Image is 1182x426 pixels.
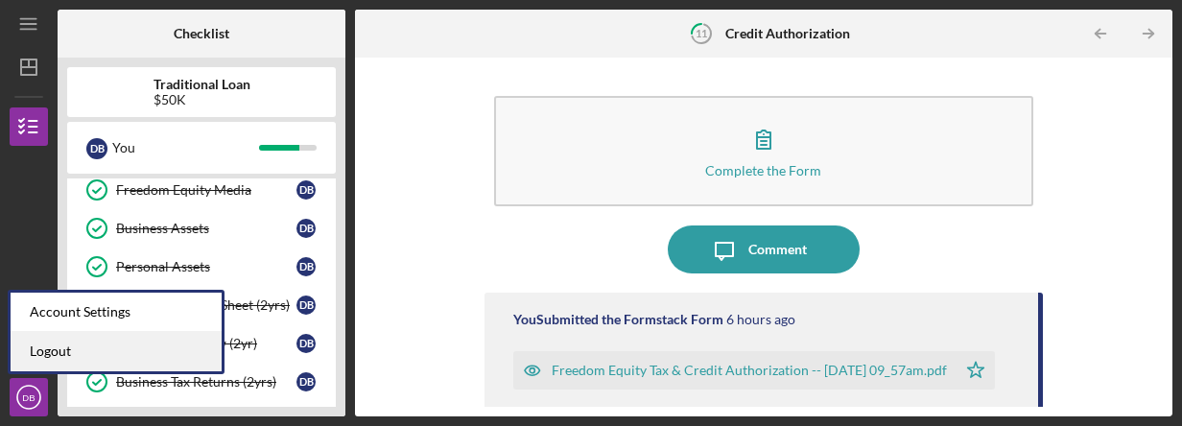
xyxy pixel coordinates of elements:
div: Account Settings [11,293,222,332]
a: Business Tax Returns (2yrs)DB [77,363,326,401]
button: Complete the Form [494,96,1033,206]
div: Complete the Form [705,163,821,177]
b: Checklist [174,26,229,41]
div: You Submitted the Formstack Form [513,312,723,327]
div: $50K [154,92,250,107]
tspan: 11 [696,27,707,39]
a: Freedom Equity MediaDB [77,171,326,209]
div: D B [296,257,316,276]
div: Business Assets [116,221,296,236]
a: Business Balance Sheet (2yrs)DB [77,286,326,324]
text: DB [22,392,35,403]
div: Freedom Equity Tax & Credit Authorization -- [DATE] 09_57am.pdf [552,363,947,378]
div: D B [86,138,107,159]
a: Business AssetsDB [77,209,326,248]
div: Business Tax Returns (2yrs) [116,374,296,390]
a: Logout [11,332,222,371]
div: Comment [748,225,807,273]
div: Freedom Equity Media [116,182,296,198]
time: 2025-08-19 13:57 [726,312,795,327]
div: You [112,131,259,164]
button: Freedom Equity Tax & Credit Authorization -- [DATE] 09_57am.pdf [513,351,995,390]
div: D B [296,334,316,353]
button: DB [10,378,48,416]
b: Traditional Loan [154,77,250,92]
div: D B [296,219,316,238]
button: Comment [668,225,860,273]
b: Credit Authorization [725,26,850,41]
div: Personal Assets [116,259,296,274]
a: Personal AssetsDB [77,248,326,286]
div: D B [296,372,316,391]
div: D B [296,180,316,200]
div: D B [296,296,316,315]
